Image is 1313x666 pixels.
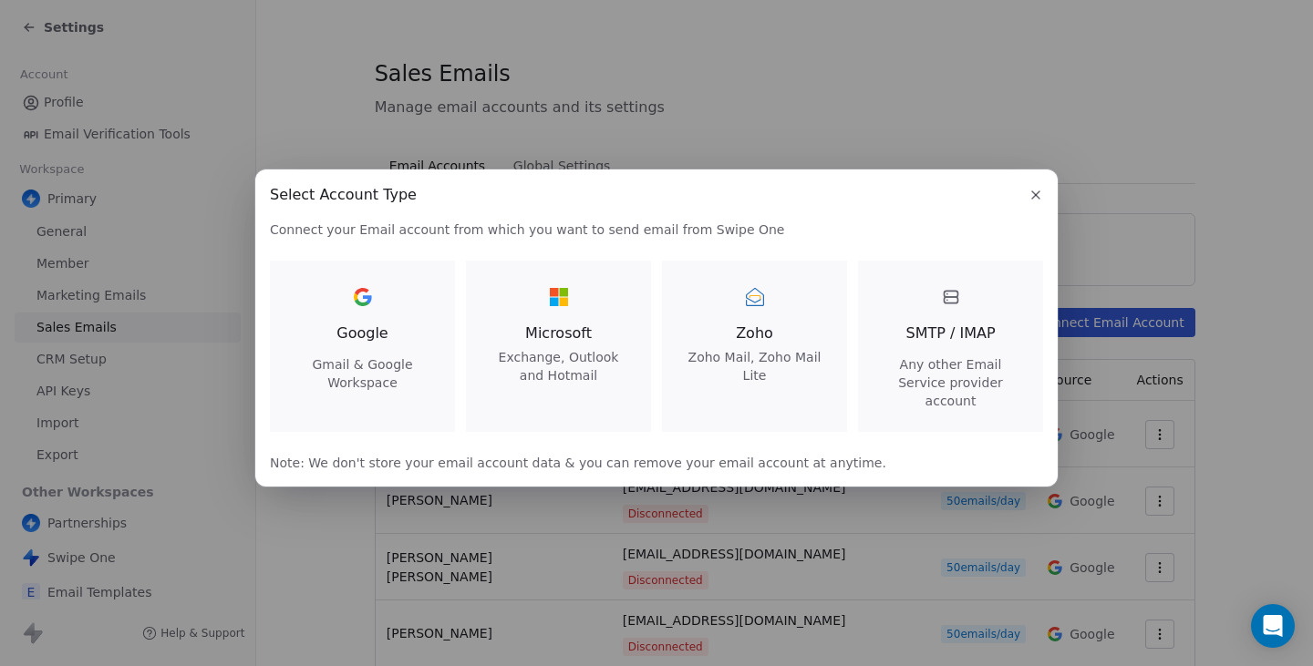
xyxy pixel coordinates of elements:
[905,323,995,344] span: SMTP / IMAP
[684,348,825,384] span: Zoho Mail, Zoho Mail Lite
[270,454,1043,472] span: Note: We don't store your email account data & you can remove your email account at anytime.
[488,348,629,384] span: Exchange, Outlook and Hotmail
[488,323,629,344] span: Microsoft
[880,355,1021,410] span: Any other Email Service provider account
[684,323,825,344] span: Zoho
[336,323,388,344] span: Google
[292,355,433,392] span: Gmail & Google Workspace
[270,184,417,206] span: Select Account Type
[270,220,1043,239] span: Connect your Email account from which you want to send email from Swipe One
